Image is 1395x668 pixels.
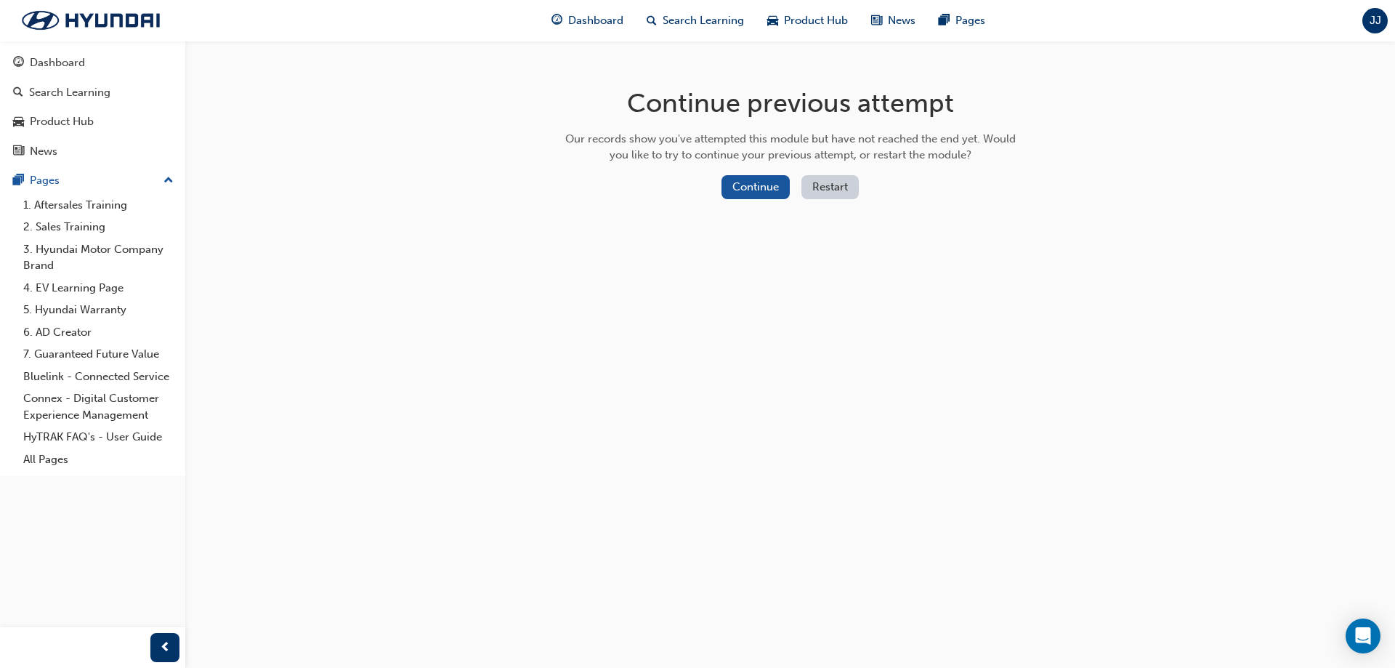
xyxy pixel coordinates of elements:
[17,448,179,471] a: All Pages
[17,194,179,217] a: 1. Aftersales Training
[939,12,950,30] span: pages-icon
[1362,8,1388,33] button: JJ
[17,426,179,448] a: HyTRAK FAQ's - User Guide
[721,175,790,199] button: Continue
[1370,12,1381,29] span: JJ
[551,12,562,30] span: guage-icon
[6,167,179,194] button: Pages
[13,145,24,158] span: news-icon
[955,12,985,29] span: Pages
[540,6,635,36] a: guage-iconDashboard
[17,238,179,277] a: 3. Hyundai Motor Company Brand
[160,639,171,657] span: prev-icon
[560,131,1021,164] div: Our records show you've attempted this module but have not reached the end yet. Would you like to...
[927,6,997,36] a: pages-iconPages
[17,343,179,366] a: 7. Guaranteed Future Value
[30,55,85,71] div: Dashboard
[6,49,179,76] a: Dashboard
[17,277,179,299] a: 4. EV Learning Page
[163,172,174,190] span: up-icon
[801,175,859,199] button: Restart
[17,299,179,321] a: 5. Hyundai Warranty
[30,172,60,189] div: Pages
[6,108,179,135] a: Product Hub
[6,138,179,165] a: News
[6,47,179,167] button: DashboardSearch LearningProduct HubNews
[756,6,860,36] a: car-iconProduct Hub
[1346,619,1380,653] div: Open Intercom Messenger
[784,12,848,29] span: Product Hub
[13,86,23,100] span: search-icon
[871,12,882,30] span: news-icon
[13,174,24,188] span: pages-icon
[888,12,915,29] span: News
[30,143,57,160] div: News
[17,321,179,344] a: 6. AD Creator
[17,216,179,238] a: 2. Sales Training
[6,79,179,106] a: Search Learning
[860,6,927,36] a: news-iconNews
[560,87,1021,119] h1: Continue previous attempt
[17,366,179,388] a: Bluelink - Connected Service
[30,113,94,130] div: Product Hub
[647,12,657,30] span: search-icon
[29,84,110,101] div: Search Learning
[767,12,778,30] span: car-icon
[13,57,24,70] span: guage-icon
[568,12,623,29] span: Dashboard
[635,6,756,36] a: search-iconSearch Learning
[663,12,744,29] span: Search Learning
[13,116,24,129] span: car-icon
[7,5,174,36] img: Trak
[17,387,179,426] a: Connex - Digital Customer Experience Management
